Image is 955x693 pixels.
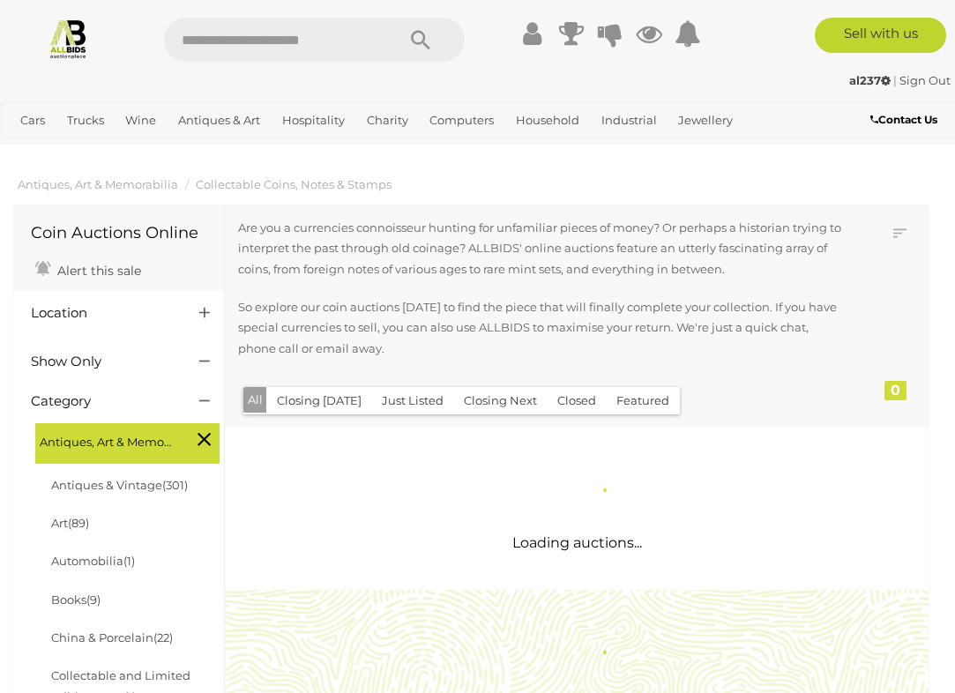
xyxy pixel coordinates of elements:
a: Sports [69,135,119,164]
a: Hospitality [275,106,352,135]
span: (301) [162,478,188,492]
a: Books(9) [51,592,101,607]
span: (9) [86,592,101,607]
h4: Location [31,306,173,321]
a: Contact Us [870,110,942,130]
a: Sign Out [899,73,951,87]
a: Industrial [594,106,664,135]
a: al237 [849,73,893,87]
button: Just Listed [371,387,454,414]
a: Antiques & Art [171,106,267,135]
p: Are you a currencies connoisseur hunting for unfamiliar pieces of money? Or perhaps a historian t... [238,218,846,279]
span: Antiques, Art & Memorabilia [40,428,172,452]
button: Search [377,18,465,62]
button: Featured [606,387,680,414]
a: Office [13,135,61,164]
a: Household [509,106,586,135]
a: Art(89) [51,516,89,530]
a: China & Porcelain(22) [51,630,173,645]
button: Closed [547,387,607,414]
a: [GEOGRAPHIC_DATA] [126,135,265,164]
a: Automobilia(1) [51,554,135,568]
span: (1) [123,554,135,568]
a: Wine [118,106,163,135]
h4: Show Only [31,354,173,369]
p: So explore our coin auctions [DATE] to find the piece that will finally complete your collection.... [238,297,846,359]
strong: al237 [849,73,891,87]
a: Jewellery [671,106,740,135]
span: | [893,73,897,87]
a: Trucks [60,106,111,135]
h1: Coin Auctions Online [31,225,206,242]
h4: Category [31,394,173,409]
a: Cars [13,106,52,135]
img: Allbids.com.au [48,18,89,59]
div: 0 [884,381,907,400]
span: (22) [153,630,173,645]
button: All [243,387,267,413]
a: Sell with us [815,18,946,53]
button: Closing Next [453,387,548,414]
a: Computers [422,106,501,135]
span: (89) [68,516,89,530]
a: Charity [360,106,415,135]
a: Antiques, Art & Memorabilia [18,177,178,191]
span: Loading auctions... [512,534,642,551]
button: Closing [DATE] [266,387,372,414]
a: Alert this sale [31,256,145,282]
b: Contact Us [870,113,937,126]
a: Collectable Coins, Notes & Stamps [196,177,392,191]
span: Alert this sale [53,263,141,279]
a: Antiques & Vintage(301) [51,478,188,492]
